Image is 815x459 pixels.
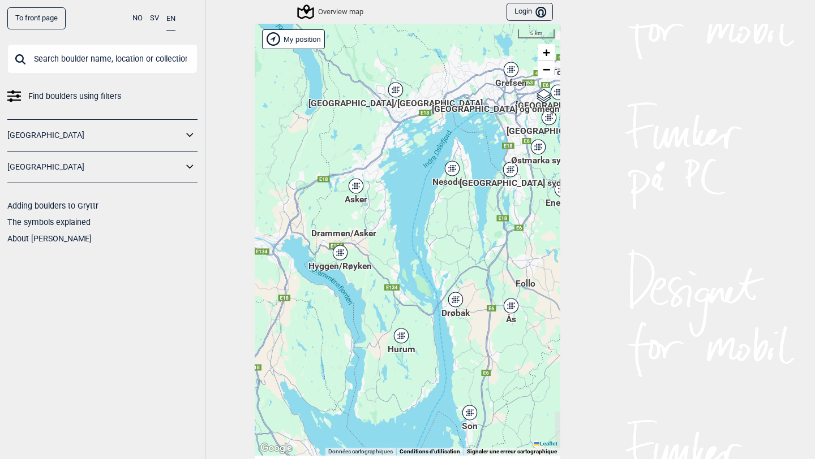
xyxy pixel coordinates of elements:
div: [GEOGRAPHIC_DATA]/[GEOGRAPHIC_DATA] [392,86,399,93]
div: Ås [508,302,514,309]
div: Son [466,409,473,416]
span: + [543,45,550,59]
a: Conditions d'utilisation (s'ouvre dans un nouvel onglet) [400,448,460,454]
div: Show my position [262,29,325,49]
a: Adding boulders to Gryttr [7,201,98,210]
div: Grefsen [508,66,514,73]
div: Enebakk [559,186,565,193]
a: Zoom in [538,44,555,61]
div: [GEOGRAPHIC_DATA] syd [507,166,514,173]
button: Données cartographiques [328,448,393,456]
span: Find boulders using filters [28,88,121,105]
div: [GEOGRAPHIC_DATA] og omegn [492,92,499,99]
div: Hurum [398,332,405,339]
button: EN [166,7,175,31]
a: Signaler une erreur cartographique [467,448,557,454]
div: Drøbak [452,296,459,303]
div: Nesodden [449,165,456,172]
button: NO [132,7,143,29]
a: Layers [533,84,555,109]
div: Follo [522,267,529,274]
a: Leaflet [534,440,557,447]
a: To front page [7,7,66,29]
div: 5 km [518,29,555,38]
button: Login [507,3,553,21]
a: Ouvrir cette zone dans Google Maps (dans une nouvelle fenêtre) [258,441,295,456]
input: Search boulder name, location or collection [7,44,198,73]
div: Østmarka syd [535,144,542,150]
a: [GEOGRAPHIC_DATA] [7,127,183,144]
span: − [543,62,550,76]
img: Google [258,441,295,456]
div: Drammen/Asker [340,216,347,223]
a: Find boulders using filters [7,88,198,105]
a: About [PERSON_NAME] [7,234,92,243]
div: Overview map [299,5,363,19]
a: [GEOGRAPHIC_DATA] [7,159,183,175]
div: Hyggen/Røyken [337,249,344,256]
div: [GEOGRAPHIC_DATA] [555,89,561,96]
div: Asker [353,183,359,189]
div: [GEOGRAPHIC_DATA] [546,114,552,121]
a: The symbols explained [7,218,91,227]
button: SV [150,7,159,29]
a: Zoom out [538,61,555,78]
